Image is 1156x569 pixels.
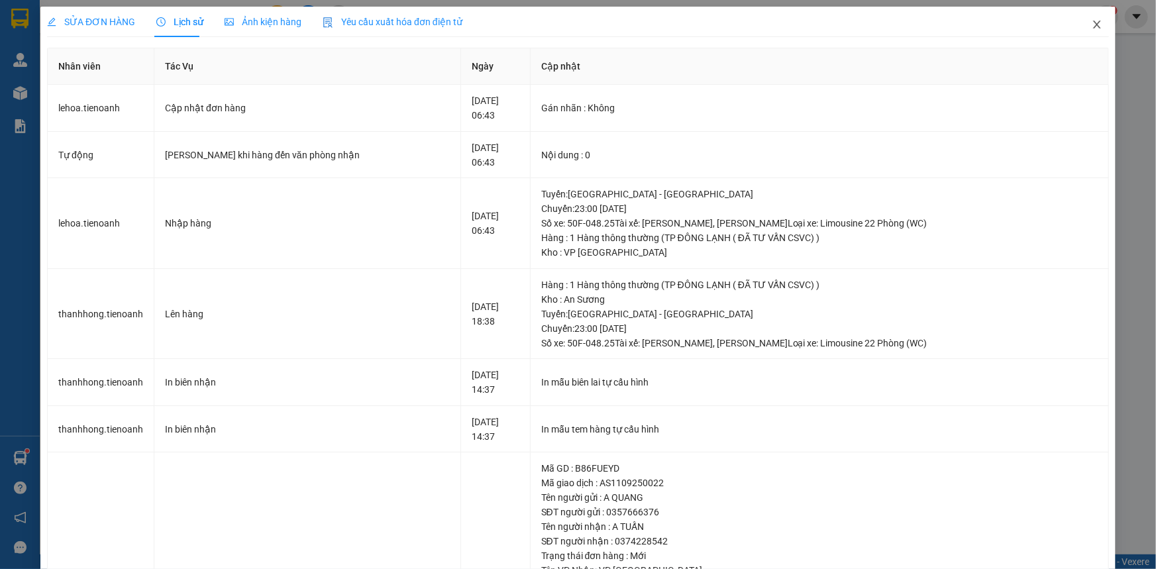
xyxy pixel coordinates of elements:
[541,461,1098,476] div: Mã GD : B86FUEYD
[541,519,1098,534] div: Tên người nhận : A TUẤN
[472,368,519,397] div: [DATE] 14:37
[541,505,1098,519] div: SĐT người gửi : 0357666376
[225,17,234,26] span: picture
[225,17,301,27] span: Ảnh kiện hàng
[472,299,519,329] div: [DATE] 18:38
[541,148,1098,162] div: Nội dung : 0
[48,132,154,179] td: Tự động
[156,17,166,26] span: clock-circle
[541,422,1098,437] div: In mẫu tem hàng tự cấu hình
[1092,19,1102,30] span: close
[165,148,450,162] div: [PERSON_NAME] khi hàng đến văn phòng nhận
[165,216,450,231] div: Nhập hàng
[48,85,154,132] td: lehoa.tienoanh
[323,17,333,28] img: icon
[541,245,1098,260] div: Kho : VP [GEOGRAPHIC_DATA]
[472,93,519,123] div: [DATE] 06:43
[48,269,154,360] td: thanhhong.tienoanh
[156,17,203,27] span: Lịch sử
[531,48,1109,85] th: Cập nhật
[541,548,1098,563] div: Trạng thái đơn hàng : Mới
[541,231,1098,245] div: Hàng : 1 Hàng thông thường (TP ĐÔNG LẠNH ( ĐÃ TƯ VẤN CSVC) )
[323,17,462,27] span: Yêu cầu xuất hóa đơn điện tử
[472,140,519,170] div: [DATE] 06:43
[47,17,56,26] span: edit
[541,187,1098,231] div: Tuyến : [GEOGRAPHIC_DATA] - [GEOGRAPHIC_DATA] Chuyến: 23:00 [DATE] Số xe: 50F-048.25 Tài xế: [PER...
[48,359,154,406] td: thanhhong.tienoanh
[165,375,450,389] div: In biên nhận
[48,48,154,85] th: Nhân viên
[541,375,1098,389] div: In mẫu biên lai tự cấu hình
[541,101,1098,115] div: Gán nhãn : Không
[541,307,1098,350] div: Tuyến : [GEOGRAPHIC_DATA] - [GEOGRAPHIC_DATA] Chuyến: 23:00 [DATE] Số xe: 50F-048.25 Tài xế: [PER...
[541,292,1098,307] div: Kho : An Sương
[461,48,531,85] th: Ngày
[541,278,1098,292] div: Hàng : 1 Hàng thông thường (TP ĐÔNG LẠNH ( ĐÃ TƯ VẤN CSVC) )
[541,476,1098,490] div: Mã giao dịch : AS1109250022
[472,209,519,238] div: [DATE] 06:43
[472,415,519,444] div: [DATE] 14:37
[165,422,450,437] div: In biên nhận
[47,17,135,27] span: SỬA ĐƠN HÀNG
[1078,7,1116,44] button: Close
[48,178,154,269] td: lehoa.tienoanh
[165,307,450,321] div: Lên hàng
[48,406,154,453] td: thanhhong.tienoanh
[541,490,1098,505] div: Tên người gửi : A QUANG
[154,48,461,85] th: Tác Vụ
[541,534,1098,548] div: SĐT người nhận : 0374228542
[165,101,450,115] div: Cập nhật đơn hàng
